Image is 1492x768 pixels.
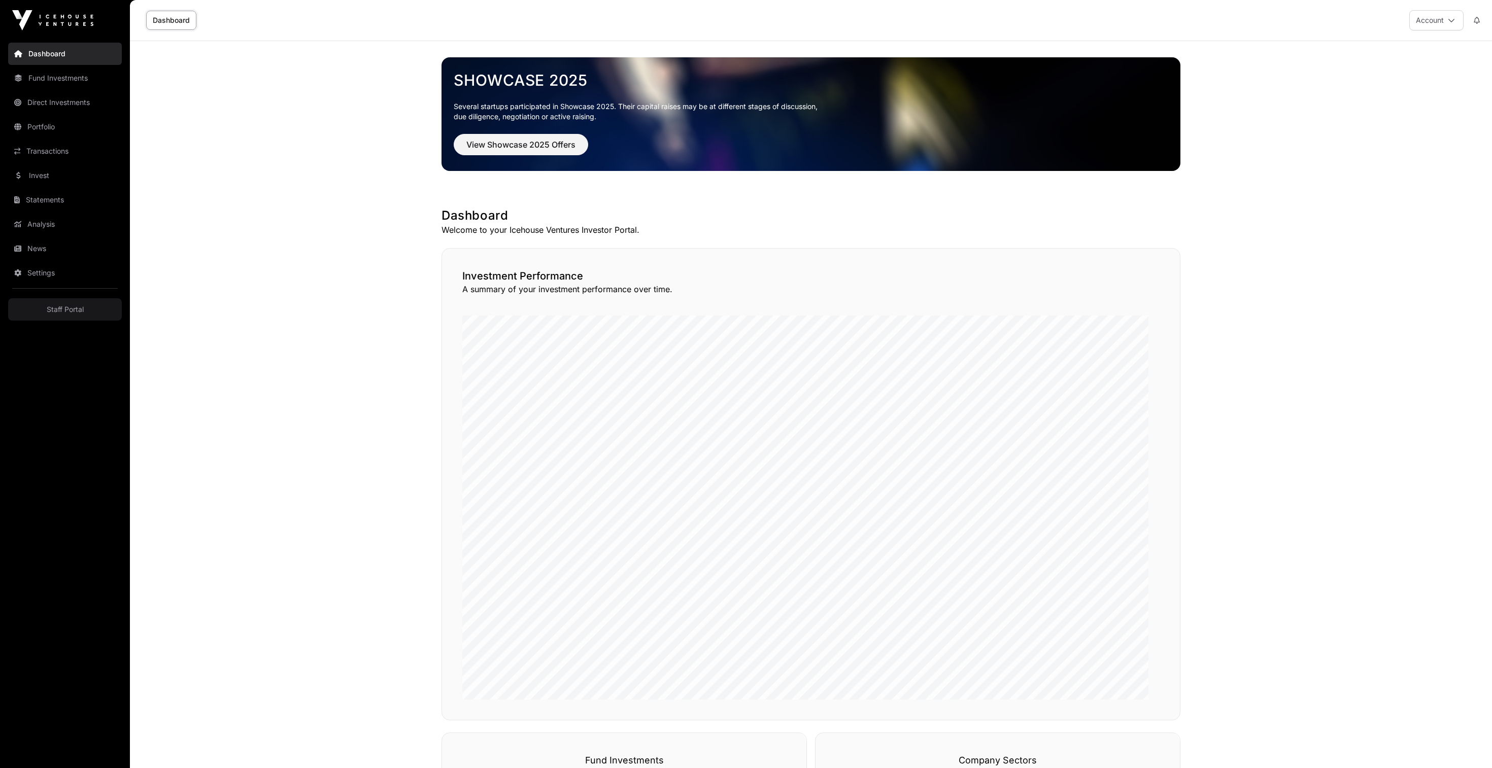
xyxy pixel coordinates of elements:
[146,11,196,30] a: Dashboard
[442,224,1180,236] p: Welcome to your Icehouse Ventures Investor Portal.
[8,164,122,187] a: Invest
[442,207,1180,224] h1: Dashboard
[454,101,1168,122] p: Several startups participated in Showcase 2025. Their capital raises may be at different stages o...
[442,57,1180,171] img: Showcase 2025
[462,753,786,767] h3: Fund Investments
[12,10,93,30] img: Icehouse Ventures Logo
[8,91,122,114] a: Direct Investments
[454,71,1168,89] a: Showcase 2025
[8,189,122,211] a: Statements
[454,134,588,155] button: View Showcase 2025 Offers
[8,237,122,260] a: News
[8,43,122,65] a: Dashboard
[8,116,122,138] a: Portfolio
[454,144,588,154] a: View Showcase 2025 Offers
[1441,719,1492,768] iframe: Chat Widget
[8,213,122,235] a: Analysis
[462,269,1160,283] h2: Investment Performance
[8,298,122,321] a: Staff Portal
[466,138,575,151] span: View Showcase 2025 Offers
[462,283,1160,295] p: A summary of your investment performance over time.
[836,753,1160,767] h3: Company Sectors
[8,140,122,162] a: Transactions
[8,67,122,89] a: Fund Investments
[8,262,122,284] a: Settings
[1409,10,1464,30] button: Account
